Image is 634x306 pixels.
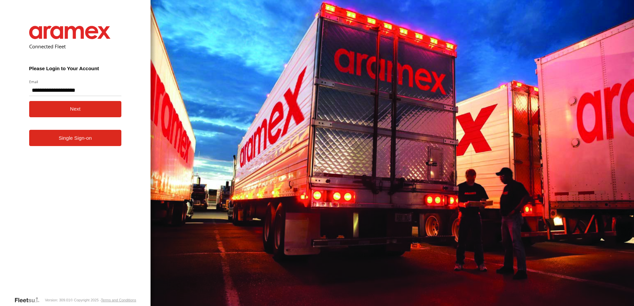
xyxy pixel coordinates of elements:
[29,130,122,146] a: Single Sign-on
[45,298,70,302] div: Version: 309.01
[29,79,122,84] label: Email
[29,101,122,117] button: Next
[29,43,122,50] h2: Connected Fleet
[29,26,111,39] img: Aramex
[70,298,136,302] div: © Copyright 2025 -
[14,297,45,303] a: Visit our Website
[29,66,122,71] h3: Please Login to Your Account
[101,298,136,302] a: Terms and Conditions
